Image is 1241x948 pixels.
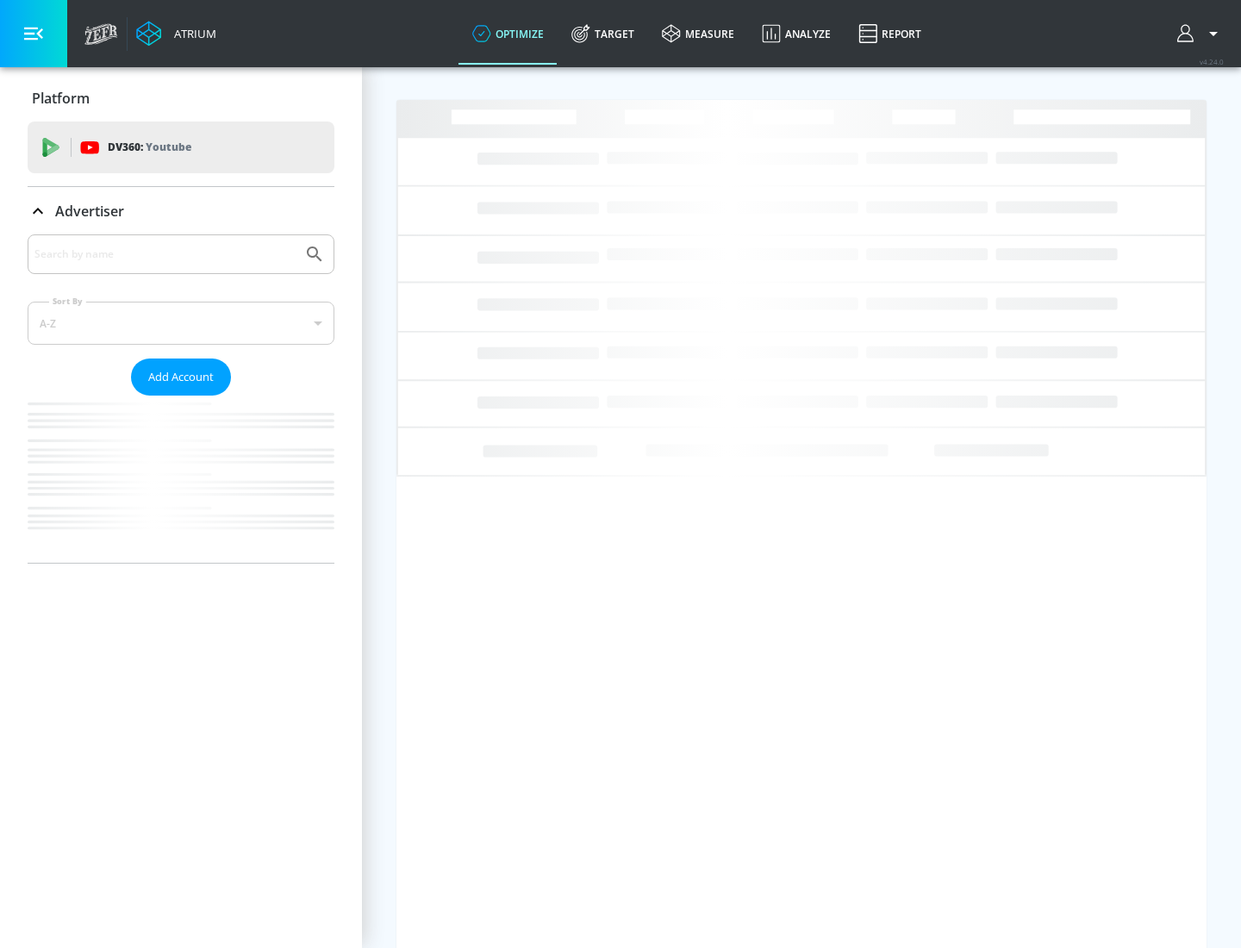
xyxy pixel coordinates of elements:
nav: list of Advertiser [28,396,334,563]
p: Youtube [146,138,191,156]
a: Report [845,3,935,65]
a: Atrium [136,21,216,47]
div: A-Z [28,302,334,345]
label: Sort By [49,296,86,307]
div: DV360: Youtube [28,122,334,173]
span: v 4.24.0 [1200,57,1224,66]
span: Add Account [148,367,214,387]
a: Target [558,3,648,65]
div: Atrium [167,26,216,41]
a: measure [648,3,748,65]
div: Advertiser [28,234,334,563]
p: Platform [32,89,90,108]
p: Advertiser [55,202,124,221]
input: Search by name [34,243,296,265]
p: DV360: [108,138,191,157]
a: Analyze [748,3,845,65]
button: Add Account [131,359,231,396]
div: Platform [28,74,334,122]
a: optimize [458,3,558,65]
div: Advertiser [28,187,334,235]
